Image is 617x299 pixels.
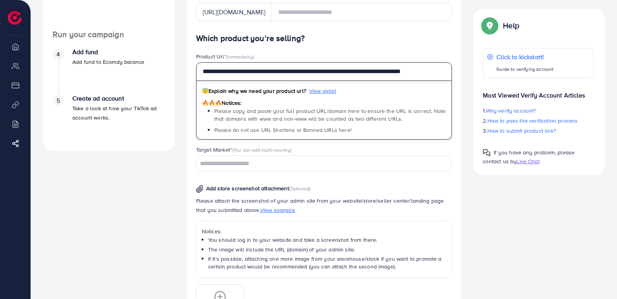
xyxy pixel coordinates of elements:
[197,158,442,170] input: Search for option
[196,34,452,43] h4: Which product you’re selling?
[196,3,272,21] div: [URL][DOMAIN_NAME]
[206,185,289,192] span: Add store screenshot attachment
[214,126,352,134] span: Please do not use URL Shortens or Banned URLs here!
[43,48,174,95] li: Add fund
[226,53,254,60] span: (compulsory)
[202,87,306,95] span: Explain why we need your product url?
[486,107,536,114] span: Why verify account?
[56,50,60,59] span: 4
[8,11,22,25] img: logo
[56,96,60,105] span: 5
[487,127,556,135] span: How to submit product link?
[584,264,611,293] iframe: Chat
[483,116,594,125] p: 2.
[196,155,452,171] div: Search for option
[483,149,491,157] img: Popup guide
[483,149,574,165] span: If you have any problem, please contact us by
[72,48,144,56] h4: Add fund
[503,21,519,30] p: Help
[196,146,292,154] label: Target Market
[208,236,446,244] li: You should log in to your website and take a screenshot from there.
[72,57,144,67] p: Add fund to Ecomdy balance
[483,106,594,115] p: 1.
[196,53,254,60] label: Product Url
[496,52,554,62] p: Click to kickstart!
[483,19,497,32] img: Popup guide
[289,185,311,192] span: (Optional)
[496,65,554,74] p: Guide to verifying account
[43,95,174,141] li: Create ad account
[483,126,594,135] p: 3.
[487,117,578,125] span: How to pass the verification process
[196,185,203,193] img: img
[72,95,165,102] h4: Create ad account
[483,84,594,100] p: Most Viewed Verify Account Articles
[196,196,452,215] p: Please attach the screenshot of your admin site from your website/store/seller center/landing pag...
[72,104,165,122] p: Take a look at how your TikTok ad account works.
[202,227,446,236] p: Notices:
[260,206,295,214] span: View example
[208,255,446,271] li: If it's possible, attaching one more image from your warehouse/stock if you want to promote a cer...
[232,146,291,153] span: (You can add multi-country)
[202,87,209,95] span: 😇
[208,246,446,253] li: The image will include the URL (domain) of your admin site.
[214,107,446,123] span: Please copy and paste your full product URL/domain here to ensure the URL is correct. Note that d...
[516,157,539,165] span: Live Chat
[202,99,222,107] span: 🔥🔥🔥
[43,30,174,39] h4: Run your campaign
[309,87,337,95] span: View detail
[202,99,242,107] span: Notices:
